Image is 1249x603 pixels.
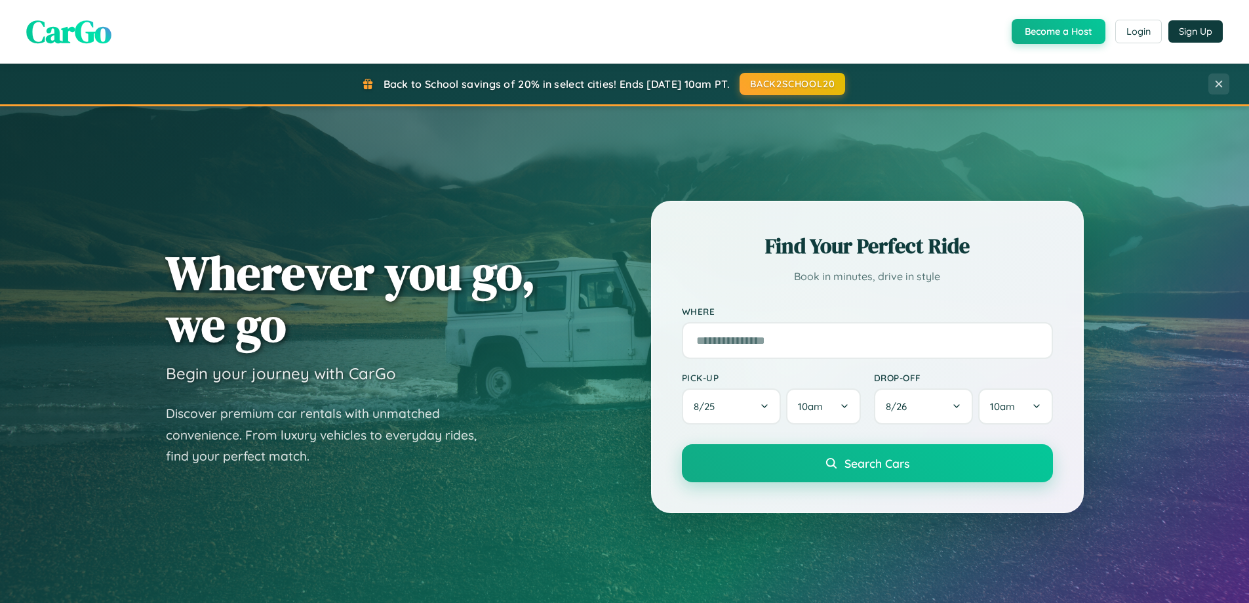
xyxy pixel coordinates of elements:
button: 8/26 [874,388,974,425]
span: 8 / 26 [886,400,913,413]
label: Where [682,306,1053,317]
button: 10am [786,388,860,425]
button: BACK2SCHOOL20 [740,73,845,95]
button: Sign Up [1168,20,1223,43]
label: Pick-up [682,372,861,383]
span: Back to School savings of 20% in select cities! Ends [DATE] 10am PT. [384,77,730,91]
h2: Find Your Perfect Ride [682,232,1053,260]
button: 8/25 [682,388,782,425]
span: 10am [798,400,823,413]
button: Search Cars [682,444,1053,482]
h3: Begin your journey with CarGo [166,364,396,383]
p: Discover premium car rentals with unmatched convenience. From luxury vehicles to everyday rides, ... [166,403,494,467]
span: 8 / 25 [694,400,721,413]
span: Search Cars [844,456,909,470]
p: Book in minutes, drive in style [682,267,1053,286]
label: Drop-off [874,372,1053,383]
span: CarGo [26,10,111,53]
button: Become a Host [1012,19,1105,44]
h1: Wherever you go, we go [166,247,536,350]
button: Login [1115,20,1162,43]
span: 10am [990,400,1015,413]
button: 10am [978,388,1052,425]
